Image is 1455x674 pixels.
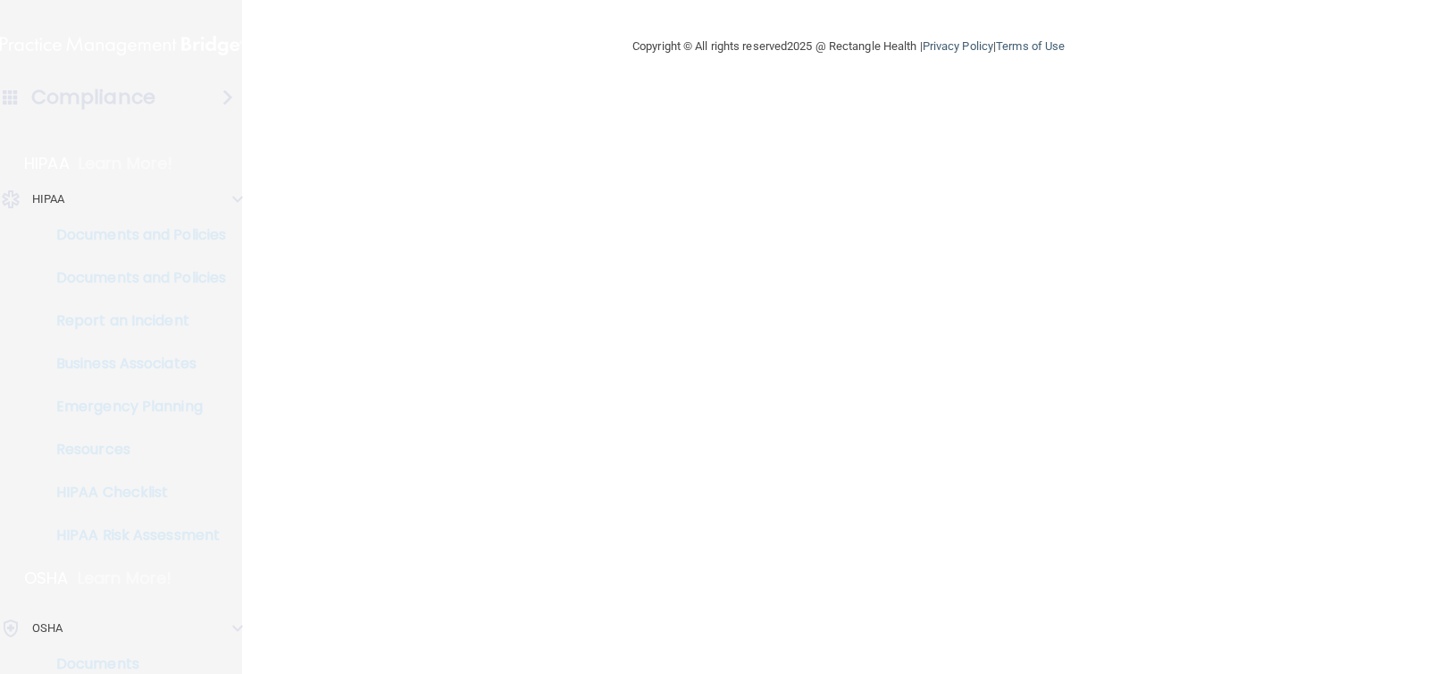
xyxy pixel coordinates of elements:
[24,568,69,589] p: OSHA
[12,226,255,244] p: Documents and Policies
[78,568,172,589] p: Learn More!
[12,527,255,544] p: HIPAA Risk Assessment
[523,18,1175,75] div: Copyright © All rights reserved 2025 @ Rectangle Health | |
[12,398,255,416] p: Emergency Planning
[12,484,255,501] p: HIPAA Checklist
[996,39,1065,53] a: Terms of Use
[12,355,255,373] p: Business Associates
[923,39,993,53] a: Privacy Policy
[24,153,70,174] p: HIPAA
[32,618,63,639] p: OSHA
[12,312,255,330] p: Report an Incident
[32,189,65,210] p: HIPAA
[12,655,255,673] p: Documents
[79,153,173,174] p: Learn More!
[31,85,155,110] h4: Compliance
[12,269,255,287] p: Documents and Policies
[12,441,255,459] p: Resources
